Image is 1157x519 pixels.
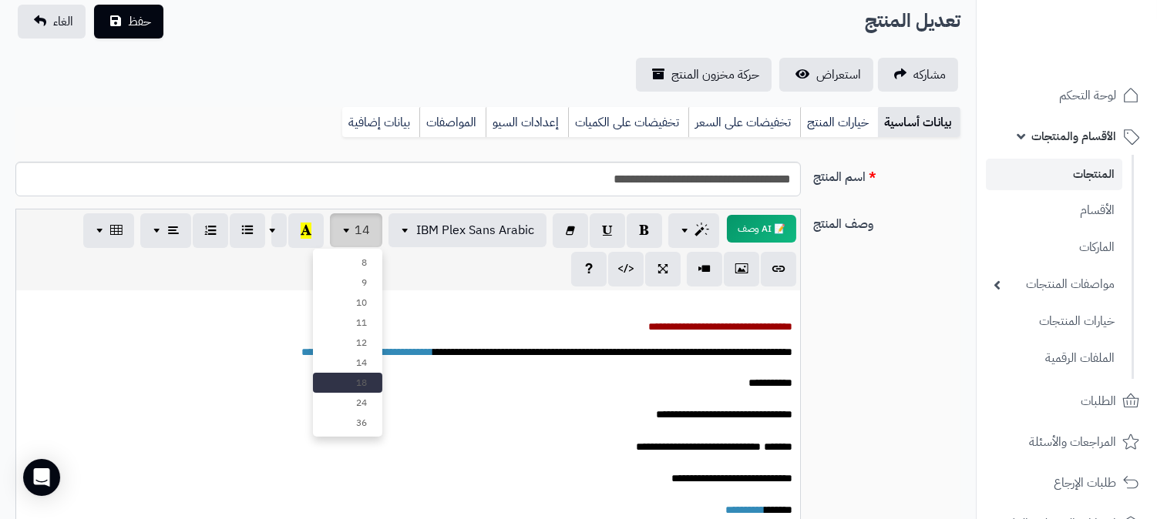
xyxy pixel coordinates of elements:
[94,5,163,39] button: حفظ
[636,58,772,92] a: حركة مخزون المنتج
[313,293,382,313] a: 10
[986,159,1122,190] a: المنتجات
[416,221,534,239] span: IBM Plex Sans Arabic
[355,221,370,239] span: 14
[313,333,382,353] a: 12
[1054,472,1116,494] span: طلبات الإرجاع
[865,5,960,37] h2: تعديل المنتج
[419,107,486,138] a: المواصفات
[807,209,967,233] label: وصف المنتج
[23,459,60,496] div: Open Intercom Messenger
[568,107,688,138] a: تخفيضات على الكميات
[486,107,568,138] a: إعدادات السيو
[313,273,382,293] a: 9
[986,77,1148,114] a: لوحة التحكم
[986,305,1122,338] a: خيارات المنتجات
[816,65,861,84] span: استعراض
[986,268,1122,301] a: مواصفات المنتجات
[986,194,1122,227] a: الأقسام
[342,107,419,138] a: بيانات إضافية
[986,383,1148,420] a: الطلبات
[986,231,1122,264] a: الماركات
[1081,390,1116,412] span: الطلبات
[878,58,958,92] a: مشاركه
[688,107,800,138] a: تخفيضات على السعر
[727,215,796,243] button: 📝 AI وصف
[330,213,382,247] button: 14
[1059,85,1116,106] span: لوحة التحكم
[313,393,382,413] a: 24
[986,424,1148,460] a: المراجعات والأسئلة
[986,464,1148,501] a: طلبات الإرجاع
[800,107,878,138] a: خيارات المنتج
[878,107,960,138] a: بيانات أساسية
[779,58,873,92] a: استعراض
[671,65,759,84] span: حركة مخزون المنتج
[913,65,946,84] span: مشاركه
[53,12,73,31] span: الغاء
[1052,38,1142,70] img: logo-2.png
[313,313,382,333] a: 11
[18,5,86,39] a: الغاء
[313,253,382,273] a: 8
[313,373,382,393] a: 18
[313,413,382,433] a: 36
[1029,431,1116,453] span: المراجعات والأسئلة
[986,342,1122,375] a: الملفات الرقمية
[1031,126,1116,147] span: الأقسام والمنتجات
[388,213,547,247] button: IBM Plex Sans Arabic
[128,12,151,31] span: حفظ
[807,162,967,186] label: اسم المنتج
[313,353,382,373] a: 14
